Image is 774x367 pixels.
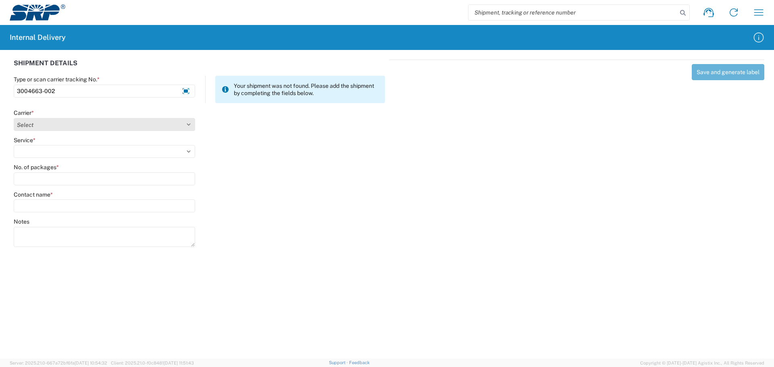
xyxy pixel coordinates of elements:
a: Support [329,360,349,365]
span: [DATE] 10:54:32 [75,361,107,365]
label: Type or scan carrier tracking No. [14,76,100,83]
label: No. of packages [14,164,59,171]
input: Shipment, tracking or reference number [468,5,677,20]
label: Service [14,137,35,144]
label: Carrier [14,109,34,116]
img: srp [10,4,65,21]
span: Your shipment was not found. Please add the shipment by completing the fields below. [234,82,379,97]
span: Copyright © [DATE]-[DATE] Agistix Inc., All Rights Reserved [640,359,764,367]
h2: Internal Delivery [10,33,66,42]
span: Client: 2025.21.0-f0c8481 [111,361,194,365]
label: Notes [14,218,29,225]
span: Server: 2025.21.0-667a72bf6fa [10,361,107,365]
label: Contact name [14,191,53,198]
div: SHIPMENT DETAILS [14,60,385,76]
span: [DATE] 11:51:43 [164,361,194,365]
a: Feedback [349,360,370,365]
